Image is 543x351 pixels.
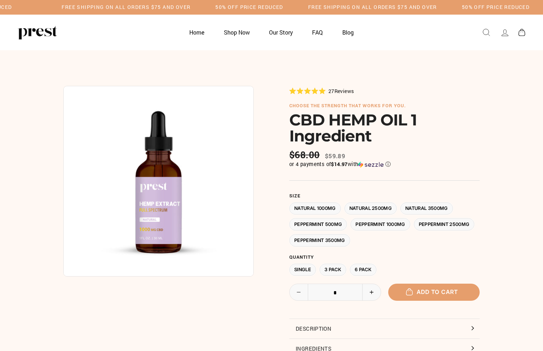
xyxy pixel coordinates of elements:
[180,25,213,39] a: Home
[18,25,57,40] img: PREST ORGANICS
[320,264,346,276] label: 3 Pack
[289,234,350,247] label: Peppermint 3500MG
[62,4,190,10] h5: Free Shipping on all orders $75 and over
[344,202,397,215] label: Natural 2500MG
[289,103,480,109] h6: choose the strength that works for you.
[350,218,410,231] label: Peppermint 1000MG
[358,161,384,168] img: Sezzle
[215,4,283,10] h5: 50% OFF PRICE REDUCED
[289,319,480,338] button: Description
[362,284,381,300] button: Increase item quantity by one
[289,193,480,199] label: Size
[180,25,363,39] ul: Primary
[334,88,354,94] span: Reviews
[289,202,341,215] label: Natural 1000MG
[400,202,453,215] label: Natural 3500MG
[289,161,480,168] div: or 4 payments of with
[350,264,376,276] label: 6 Pack
[388,284,480,300] button: Add to cart
[308,4,437,10] h5: Free Shipping on all orders $75 and over
[462,4,529,10] h5: 50% OFF PRICE REDUCED
[328,88,334,94] span: 27
[260,25,302,39] a: Our Story
[331,161,347,167] span: $14.97
[289,218,347,231] label: Peppermint 500MG
[289,112,480,144] h1: CBD HEMP OIL 1 Ingredient
[290,284,381,301] input: quantity
[325,152,345,160] span: $59.89
[410,288,458,295] span: Add to cart
[63,86,254,277] img: CBD HEMP OIL 1 Ingredient
[289,149,321,160] span: $68.00
[289,254,480,260] label: Quantity
[215,25,259,39] a: Shop Now
[303,25,332,39] a: FAQ
[333,25,363,39] a: Blog
[289,264,316,276] label: Single
[414,218,475,231] label: Peppermint 2500MG
[289,161,480,168] div: or 4 payments of$14.97withSezzle Click to learn more about Sezzle
[290,284,308,300] button: Reduce item quantity by one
